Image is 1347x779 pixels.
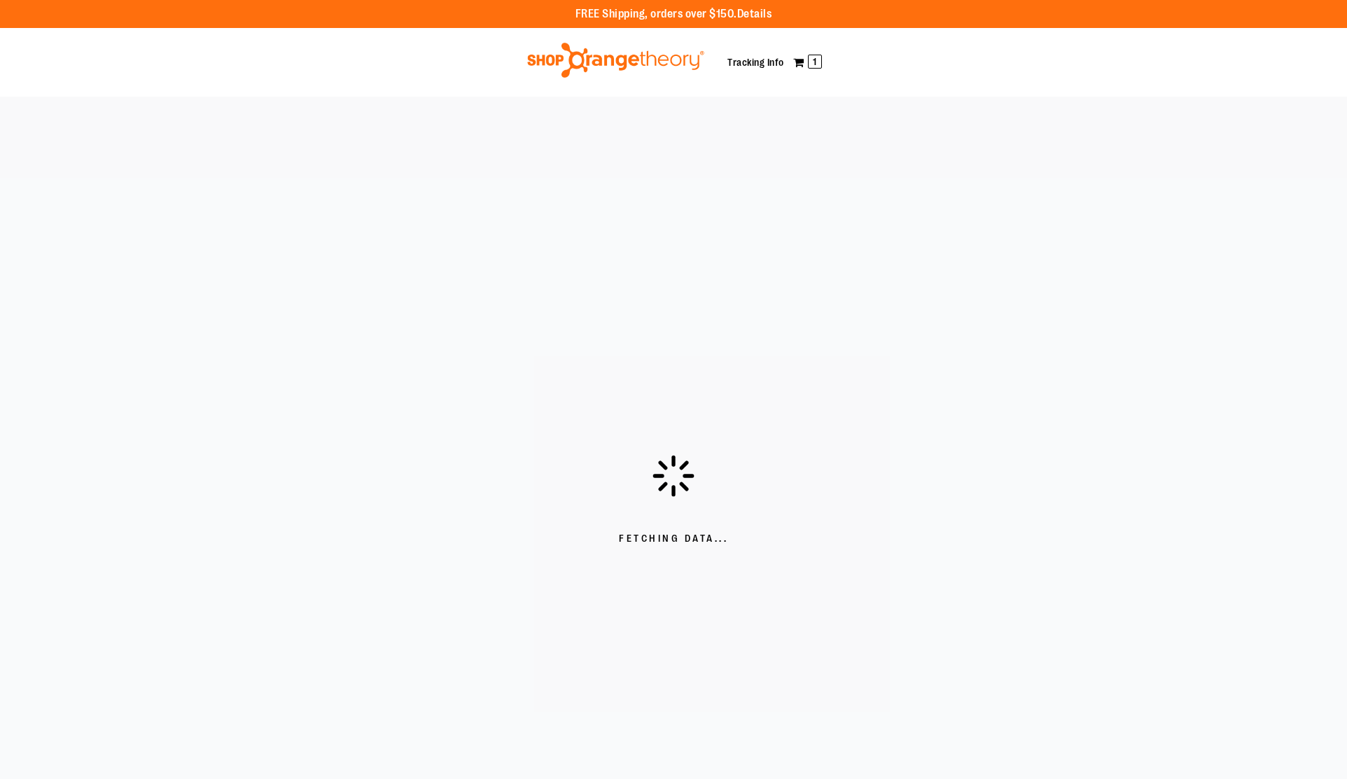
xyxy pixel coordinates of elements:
[619,532,728,546] span: Fetching Data...
[737,8,772,20] a: Details
[808,55,822,69] span: 1
[727,57,784,68] a: Tracking Info
[525,43,706,78] img: Shop Orangetheory
[575,6,772,22] p: FREE Shipping, orders over $150.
